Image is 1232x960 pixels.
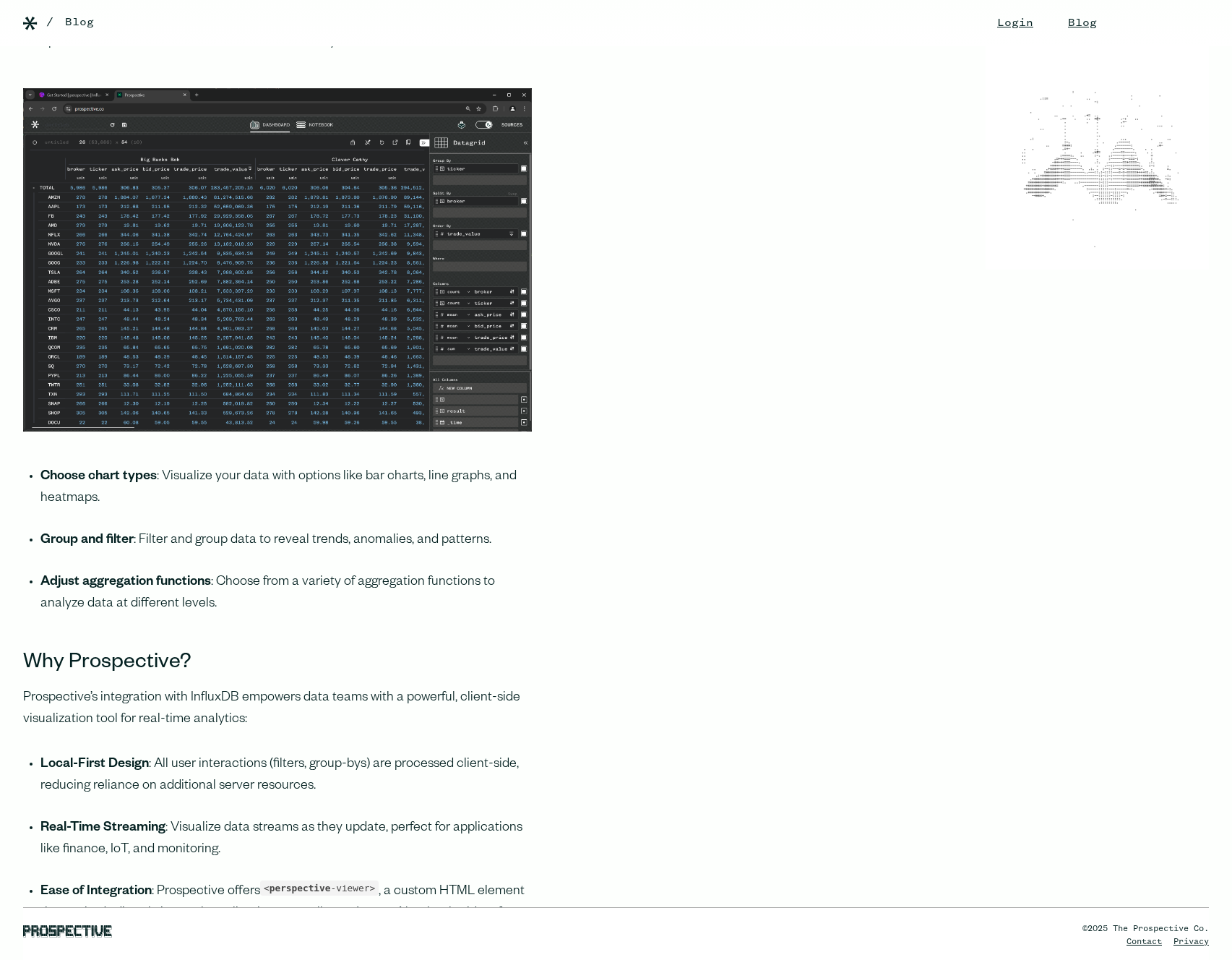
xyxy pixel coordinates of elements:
a: Contact [1127,938,1162,946]
strong: Adjust aggregation functions [40,575,211,590]
strong: Real-Time Streaming [40,821,165,836]
strong: Choose chart types [40,470,157,484]
li: : All user interactions (filters, group-bys) are processed client-side, reducing reliance on addi... [40,754,532,818]
a: Privacy [1173,938,1209,946]
strong: Group and filter [40,533,134,548]
div: ©2025 The Prospective Co. [1082,922,1209,935]
p: Prospective’s integration with InfluxDB empowers data teams with a powerful, client-side visualiz... [23,687,532,731]
h3: Why Prospective? [23,653,532,676]
li: : Choose from a variety of aggregation functions to analyze data at different levels. [40,572,532,635]
strong: Local-First Design [40,758,149,772]
li: : Visualize your data with options like bar charts, line graphs, and heatmaps. [40,466,532,530]
li: : Visualize data streams as they update, perfect for applications like finance, IoT, and monitoring. [40,818,532,881]
li: : Filter and group data to reveal trends, anomalies, and patterns. [40,530,532,572]
a: Blog [65,14,94,31]
div: / [46,14,53,31]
